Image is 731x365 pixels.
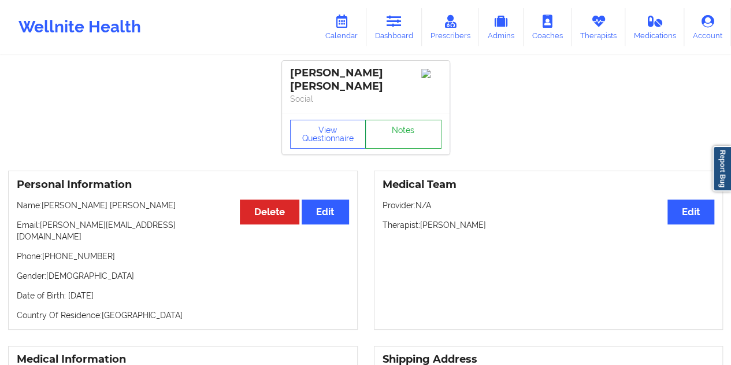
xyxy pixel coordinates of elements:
p: Social [290,93,441,105]
div: [PERSON_NAME] [PERSON_NAME] [290,67,441,93]
p: Country Of Residence: [GEOGRAPHIC_DATA] [17,309,349,321]
p: Email: [PERSON_NAME][EMAIL_ADDRESS][DOMAIN_NAME] [17,219,349,242]
a: Prescribers [422,8,479,46]
p: Therapist: [PERSON_NAME] [383,219,715,231]
p: Provider: N/A [383,200,715,211]
h3: Medical Team [383,178,715,191]
a: Calendar [317,8,366,46]
button: View Questionnaire [290,120,366,149]
a: Dashboard [366,8,422,46]
p: Gender: [DEMOGRAPHIC_DATA] [17,270,349,282]
button: Edit [302,200,348,224]
a: Account [684,8,731,46]
a: Medications [625,8,685,46]
button: Edit [667,200,714,224]
button: Delete [240,200,299,224]
a: Report Bug [713,146,731,191]
p: Phone: [PHONE_NUMBER] [17,250,349,262]
a: Notes [365,120,441,149]
h3: Personal Information [17,178,349,191]
img: Image%2Fplaceholer-image.png [421,69,441,78]
a: Therapists [572,8,625,46]
p: Name: [PERSON_NAME] [PERSON_NAME] [17,200,349,211]
p: Date of Birth: [DATE] [17,290,349,301]
a: Admins [478,8,524,46]
a: Coaches [524,8,572,46]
